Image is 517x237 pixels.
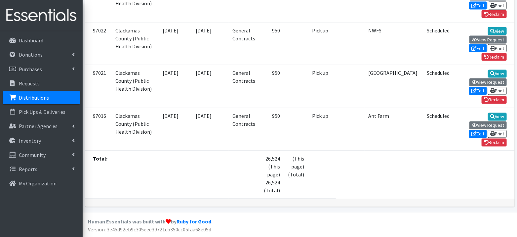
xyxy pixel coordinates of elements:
p: Partner Agencies [19,123,58,129]
td: [DATE] [192,65,229,108]
td: 26,524 (This page) 26,524 (Total) [260,151,284,199]
td: Pick up [308,65,336,108]
td: 950 [260,65,284,108]
a: Edit [469,44,487,52]
a: Partner Agencies [3,119,80,133]
a: Print [488,87,507,95]
td: 97021 [85,65,112,108]
a: Ruby for Good [177,218,211,225]
td: Scheduled [423,22,454,65]
a: Reclaim [482,139,507,147]
a: Donations [3,48,80,61]
td: [DATE] [159,65,192,108]
td: NWFS [365,22,423,65]
p: Requests [19,80,40,87]
a: Purchases [3,63,80,76]
a: View [488,113,507,121]
a: Reports [3,163,80,176]
p: Purchases [19,66,42,72]
strong: Total: [93,156,108,162]
td: Ant Farm [365,108,423,151]
td: 950 [260,108,284,151]
a: My Organization [3,177,80,190]
td: Clackamas County (Public Health Division) [112,65,159,108]
a: View Request [469,78,507,86]
a: Print [488,44,507,52]
td: Clackamas County (Public Health Division) [112,22,159,65]
a: View [488,27,507,35]
a: Edit [469,2,487,10]
p: Reports [19,166,37,172]
td: Scheduled [423,108,454,151]
td: General Contracts [229,65,260,108]
td: [DATE] [159,108,192,151]
td: [DATE] [192,108,229,151]
a: Distributions [3,91,80,104]
a: Inventory [3,134,80,147]
a: Dashboard [3,34,80,47]
a: Requests [3,77,80,90]
p: Inventory [19,137,41,144]
td: 97016 [85,108,112,151]
p: Community [19,152,46,158]
p: Pick Ups & Deliveries [19,109,65,115]
a: View Request [469,36,507,44]
a: Print [488,130,507,138]
td: (This page) (Total) [284,151,308,199]
a: Pick Ups & Deliveries [3,105,80,118]
td: 950 [260,22,284,65]
img: HumanEssentials [3,4,80,26]
p: My Organization [19,180,57,187]
strong: Human Essentials was built with by . [88,218,213,225]
a: Reclaim [482,96,507,104]
td: 97022 [85,22,112,65]
a: Edit [469,87,487,95]
p: Donations [19,51,43,58]
p: Dashboard [19,37,43,44]
a: Community [3,148,80,162]
td: General Contracts [229,108,260,151]
span: Version: 3e45d92eb9c305eee39721cb350cc05faa68e05d [88,226,211,233]
td: [DATE] [159,22,192,65]
a: Print [488,2,507,10]
td: Scheduled [423,65,454,108]
a: Reclaim [482,10,507,18]
a: Edit [469,130,487,138]
p: Distributions [19,94,49,101]
a: View Request [469,121,507,129]
td: [DATE] [192,22,229,65]
td: General Contracts [229,22,260,65]
td: [GEOGRAPHIC_DATA] [365,65,423,108]
a: Reclaim [482,53,507,61]
a: View [488,70,507,78]
td: Pick up [308,108,336,151]
td: Clackamas County (Public Health Division) [112,108,159,151]
td: Pick up [308,22,336,65]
